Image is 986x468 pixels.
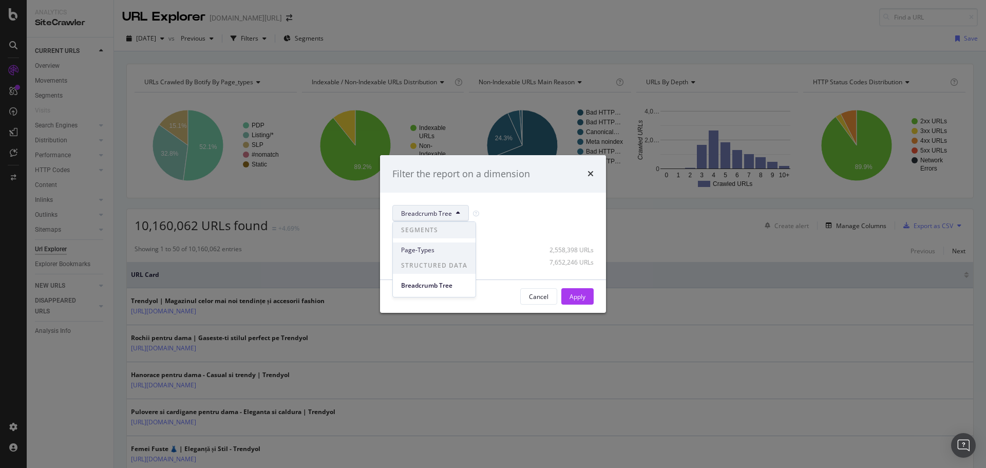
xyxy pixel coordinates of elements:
[393,222,476,238] span: SEGMENTS
[520,288,557,305] button: Cancel
[392,230,594,238] div: Select all data available
[401,281,467,290] span: Breadcrumb Tree
[529,292,548,301] div: Cancel
[380,155,606,313] div: modal
[561,288,594,305] button: Apply
[401,209,452,218] span: Breadcrumb Tree
[543,246,594,254] div: 2,558,398 URLs
[392,167,530,181] div: Filter the report on a dimension
[543,258,594,267] div: 7,652,246 URLs
[951,433,976,458] div: Open Intercom Messenger
[587,167,594,181] div: times
[570,292,585,301] div: Apply
[393,257,476,274] span: STRUCTURED DATA
[392,205,469,221] button: Breadcrumb Tree
[401,246,467,255] span: Page-Types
